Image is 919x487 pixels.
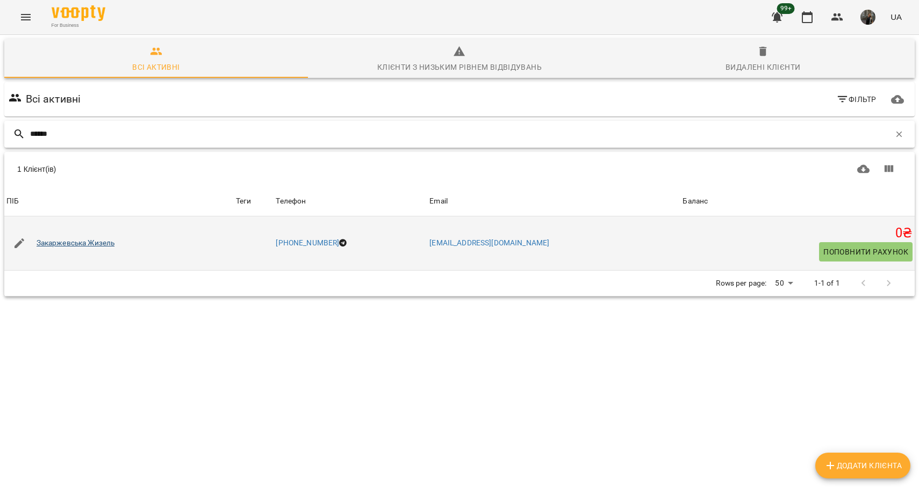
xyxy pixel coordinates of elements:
span: For Business [52,22,105,29]
span: Телефон [276,195,425,208]
img: 331913643cd58b990721623a0d187df0.png [860,10,875,25]
span: 99+ [777,3,795,14]
div: Видалені клієнти [726,61,800,74]
div: Sort [6,195,19,208]
span: Поповнити рахунок [823,245,908,258]
div: Всі активні [132,61,180,74]
button: Фільтр [832,90,881,109]
button: Показати колонки [876,156,902,182]
div: Теги [236,195,272,208]
div: 1 Клієнт(ів) [17,164,454,175]
div: 50 [771,275,796,291]
div: Телефон [276,195,306,208]
button: UA [886,7,906,27]
span: UA [891,11,902,23]
span: Email [429,195,678,208]
button: Завантажити CSV [851,156,877,182]
div: Sort [683,195,708,208]
div: Email [429,195,448,208]
span: ПІБ [6,195,232,208]
img: Voopty Logo [52,5,105,21]
div: Table Toolbar [4,152,915,186]
button: Поповнити рахунок [819,242,913,261]
a: [PHONE_NUMBER] [276,238,339,247]
div: Клієнти з низьким рівнем відвідувань [377,61,542,74]
p: 1-1 of 1 [814,278,840,289]
span: Фільтр [836,93,877,106]
a: [EMAIL_ADDRESS][DOMAIN_NAME] [429,238,549,247]
div: Sort [429,195,448,208]
h5: 0 ₴ [683,225,913,242]
div: Sort [276,195,306,208]
div: ПІБ [6,195,19,208]
button: Menu [13,4,39,30]
div: Баланс [683,195,708,208]
h6: Всі активні [26,91,81,107]
a: Закаржевська Жизель [37,238,115,249]
span: Баланс [683,195,913,208]
p: Rows per page: [716,278,766,289]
